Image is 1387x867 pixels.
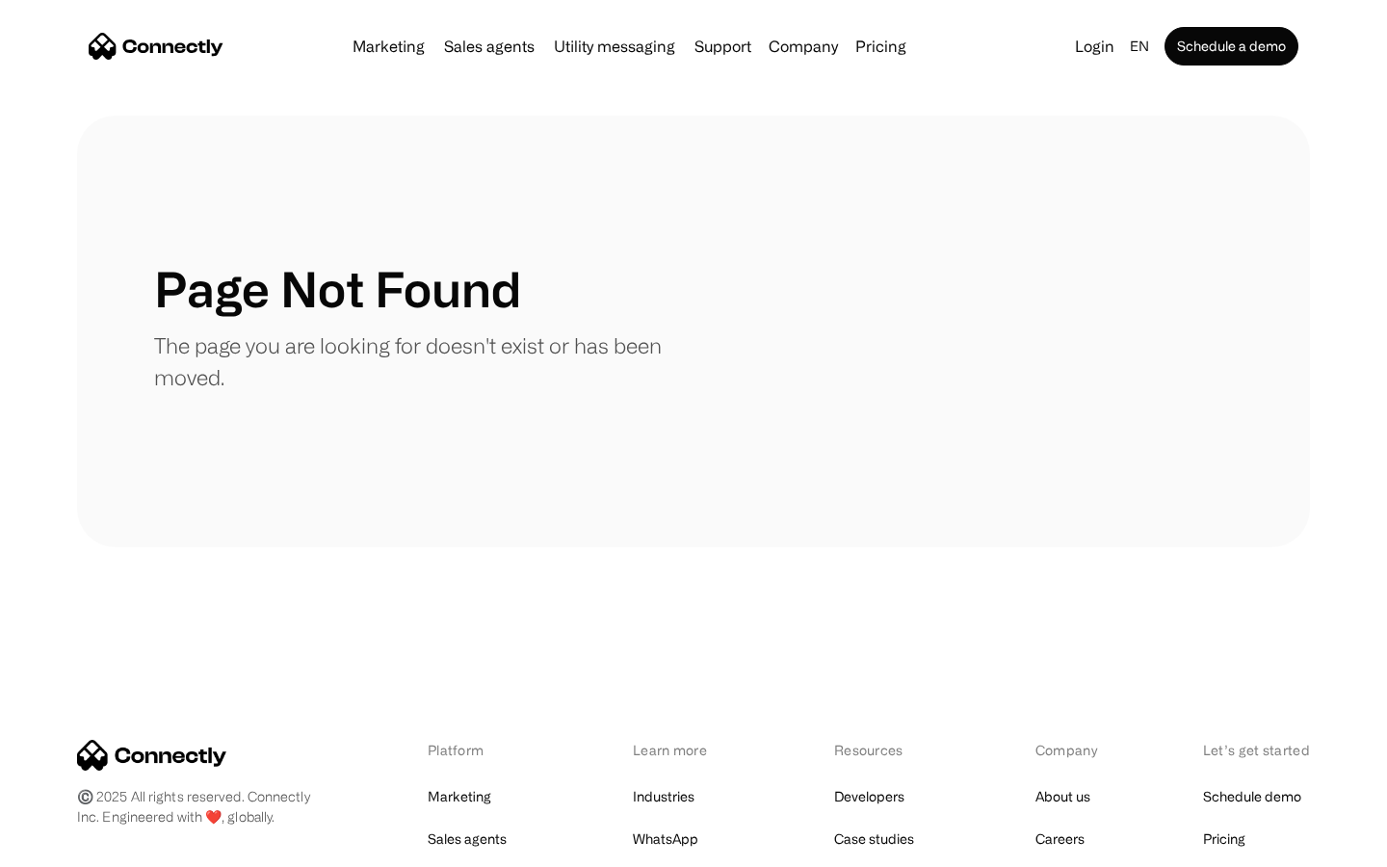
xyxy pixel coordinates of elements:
[154,260,521,318] h1: Page Not Found
[1165,27,1298,66] a: Schedule a demo
[546,39,683,54] a: Utility messaging
[345,39,432,54] a: Marketing
[1067,33,1122,60] a: Login
[1035,740,1103,760] div: Company
[834,740,935,760] div: Resources
[428,740,533,760] div: Platform
[1203,826,1245,853] a: Pricing
[633,826,698,853] a: WhatsApp
[834,826,914,853] a: Case studies
[633,740,734,760] div: Learn more
[1035,826,1085,853] a: Careers
[1203,783,1301,810] a: Schedule demo
[19,831,116,860] aside: Language selected: English
[848,39,914,54] a: Pricing
[633,783,694,810] a: Industries
[428,783,491,810] a: Marketing
[834,783,904,810] a: Developers
[1035,783,1090,810] a: About us
[154,329,693,393] p: The page you are looking for doesn't exist or has been moved.
[1130,33,1149,60] div: en
[39,833,116,860] ul: Language list
[687,39,759,54] a: Support
[436,39,542,54] a: Sales agents
[1203,740,1310,760] div: Let’s get started
[769,33,838,60] div: Company
[428,826,507,853] a: Sales agents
